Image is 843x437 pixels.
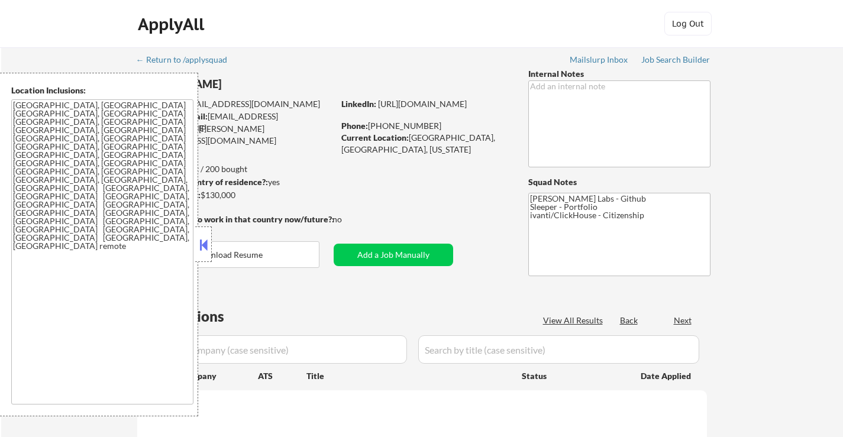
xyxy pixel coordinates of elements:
[137,123,334,146] div: [PERSON_NAME][EMAIL_ADDRESS][DOMAIN_NAME]
[570,55,629,67] a: Mailslurp Inbox
[138,111,334,134] div: [EMAIL_ADDRESS][DOMAIN_NAME]
[664,12,712,35] button: Log Out
[136,56,238,64] div: ← Return to /applysquad
[522,365,624,386] div: Status
[341,121,368,131] strong: Phone:
[341,99,376,109] strong: LinkedIn:
[137,241,319,268] button: Download Resume
[674,315,693,326] div: Next
[137,77,380,92] div: [PERSON_NAME]
[528,176,710,188] div: Squad Notes
[180,370,258,382] div: Company
[543,315,606,326] div: View All Results
[137,163,334,175] div: 187 sent / 200 bought
[341,132,409,143] strong: Current Location:
[641,370,693,382] div: Date Applied
[620,315,639,326] div: Back
[418,335,699,364] input: Search by title (case sensitive)
[137,214,334,224] strong: Will need Visa to work in that country now/future?:
[528,68,710,80] div: Internal Notes
[137,189,334,201] div: $130,000
[641,55,710,67] a: Job Search Builder
[138,14,208,34] div: ApplyAll
[306,370,511,382] div: Title
[136,55,238,67] a: ← Return to /applysquad
[641,56,710,64] div: Job Search Builder
[378,99,467,109] a: [URL][DOMAIN_NAME]
[137,176,330,188] div: yes
[141,335,407,364] input: Search by company (case sensitive)
[341,132,509,155] div: [GEOGRAPHIC_DATA], [GEOGRAPHIC_DATA], [US_STATE]
[138,98,334,110] div: [EMAIL_ADDRESS][DOMAIN_NAME]
[334,244,453,266] button: Add a Job Manually
[332,213,366,225] div: no
[570,56,629,64] div: Mailslurp Inbox
[11,85,193,96] div: Location Inclusions:
[258,370,306,382] div: ATS
[341,120,509,132] div: [PHONE_NUMBER]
